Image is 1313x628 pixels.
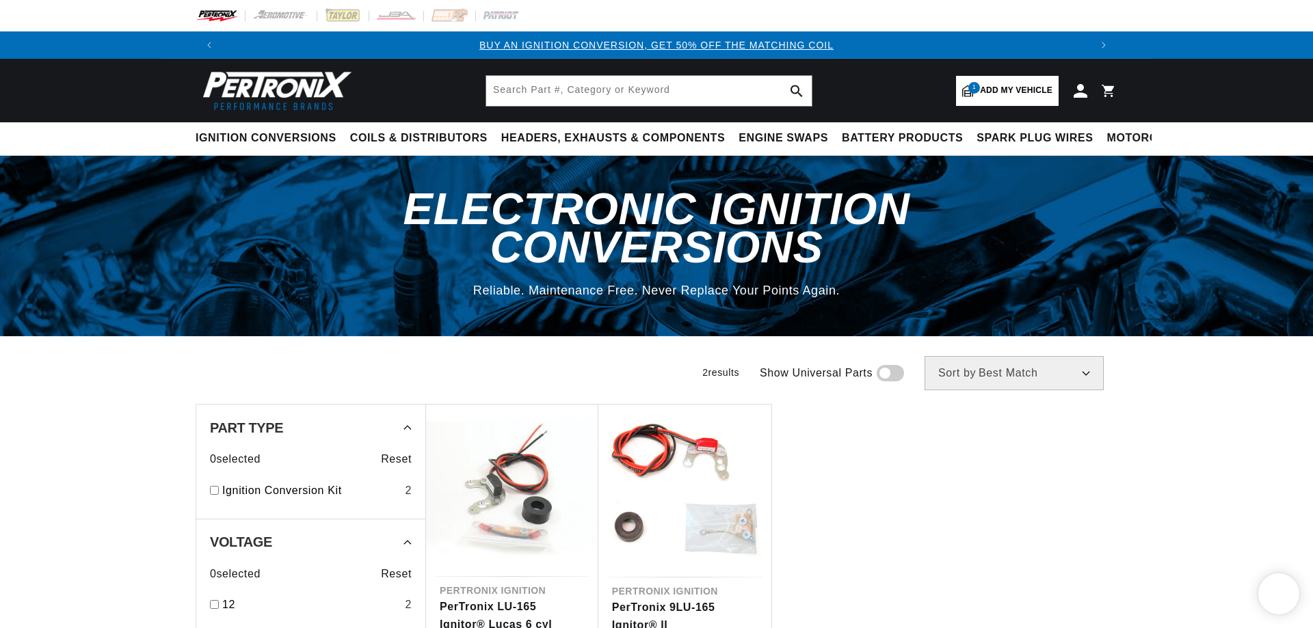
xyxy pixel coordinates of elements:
summary: Headers, Exhausts & Components [494,122,732,154]
a: Ignition Conversion Kit [222,482,399,500]
span: 2 results [702,367,739,378]
span: Show Universal Parts [760,364,873,382]
div: Announcement [223,38,1090,53]
div: 2 [405,596,412,614]
button: Translation missing: en.sections.announcements.next_announcement [1090,31,1117,59]
summary: Coils & Distributors [343,122,494,154]
img: Pertronix [196,67,353,114]
span: Sort by [938,368,976,379]
span: Reliable. Maintenance Free. Never Replace Your Points Again. [473,284,840,297]
span: Spark Plug Wires [977,131,1093,146]
span: Add my vehicle [980,84,1052,97]
summary: Spark Plug Wires [970,122,1100,154]
div: 1 of 3 [223,38,1090,53]
summary: Battery Products [835,122,970,154]
a: 12 [222,596,399,614]
span: 0 selected [210,450,261,468]
span: Reset [381,565,412,583]
a: BUY AN IGNITION CONVERSION, GET 50% OFF THE MATCHING COIL [479,40,834,51]
span: Reset [381,450,412,468]
select: Sort by [925,356,1104,390]
span: Voltage [210,535,272,549]
button: search button [782,76,812,106]
summary: Motorcycle [1100,122,1195,154]
span: Part Type [210,421,283,435]
div: 2 [405,482,412,500]
span: Ignition Conversions [196,131,336,146]
slideshow-component: Translation missing: en.sections.announcements.announcement_bar [161,31,1152,59]
span: Headers, Exhausts & Components [501,131,725,146]
span: 0 selected [210,565,261,583]
a: 1Add my vehicle [956,76,1059,106]
span: Coils & Distributors [350,131,488,146]
span: Motorcycle [1107,131,1189,146]
button: Translation missing: en.sections.announcements.previous_announcement [196,31,223,59]
span: Battery Products [842,131,963,146]
span: Engine Swaps [739,131,828,146]
input: Search Part #, Category or Keyword [486,76,812,106]
summary: Engine Swaps [732,122,835,154]
span: Electronic Ignition Conversions [403,184,910,271]
summary: Ignition Conversions [196,122,343,154]
span: 1 [968,82,980,94]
